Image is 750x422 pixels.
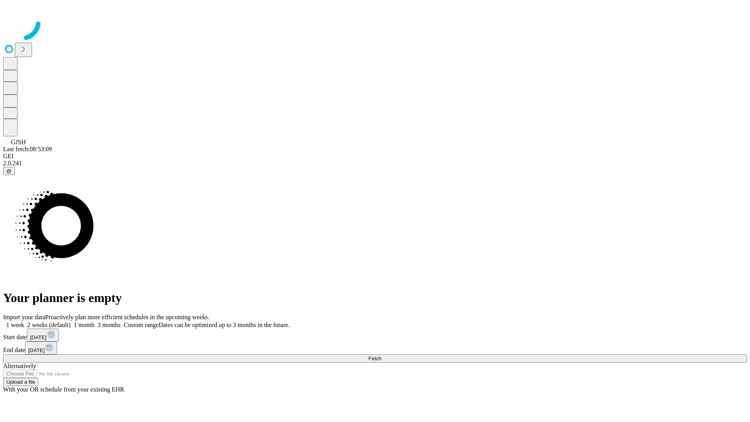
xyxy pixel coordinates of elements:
[3,167,15,175] button: @
[3,146,52,152] span: Last fetch: 08:53:09
[3,291,747,305] h1: Your planner is empty
[124,322,159,328] span: Custom range
[3,153,747,160] div: GEI
[45,314,209,320] span: Proactively plan more efficient schedules in the upcoming weeks.
[6,168,12,174] span: @
[6,322,24,328] span: 1 week
[11,139,26,145] span: GJSH
[98,322,121,328] span: 3 months
[27,322,71,328] span: 2 weeks (default)
[74,322,95,328] span: 1 month
[3,329,747,342] div: Start date
[25,342,57,354] button: [DATE]
[3,354,747,363] button: Fetch
[3,160,747,167] div: 2.0.241
[3,363,36,369] span: Alternatively
[3,342,747,354] div: End date
[159,322,289,328] span: Dates can be optimized up to 3 months in the future.
[3,386,124,393] span: With your OR schedule from your existing EHR
[368,356,381,361] span: Fetch
[3,314,45,320] span: Import your data
[27,329,59,342] button: [DATE]
[28,347,45,353] span: [DATE]
[3,378,38,386] button: Upload a file
[30,334,46,340] span: [DATE]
